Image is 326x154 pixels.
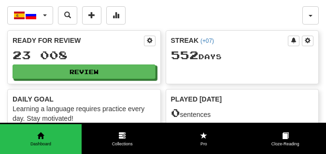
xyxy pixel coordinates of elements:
span: 0 [171,106,180,119]
div: Ready for Review [13,36,144,45]
div: sentences [171,107,314,119]
div: 23 008 [13,49,156,61]
div: Day s [171,49,314,62]
div: Daily Goal [13,94,156,104]
span: Played [DATE] [171,94,222,104]
span: Pro [163,141,245,147]
a: (+07) [200,38,214,44]
button: Add sentence to collection [82,6,101,25]
button: Search sentences [58,6,77,25]
button: More stats [106,6,126,25]
span: Cloze-Reading [244,141,326,147]
span: Collections [82,141,163,147]
div: Learning a language requires practice every day. Stay motivated! [13,104,156,123]
span: 552 [171,48,198,62]
button: Review [13,64,156,79]
div: Streak [171,36,288,45]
